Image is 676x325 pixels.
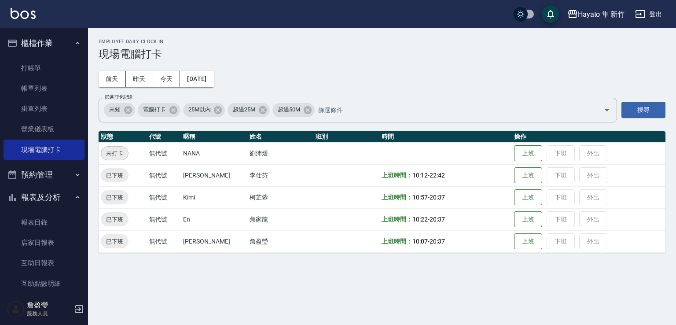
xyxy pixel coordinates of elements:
a: 打帳單 [4,58,84,78]
span: 20:37 [430,238,445,245]
span: 已下班 [101,237,129,246]
b: 上班時間： [382,172,412,179]
a: 現場電腦打卡 [4,140,84,160]
span: 已下班 [101,193,129,202]
span: 已下班 [101,215,129,224]
td: 無代號 [147,164,181,186]
button: 預約管理 [4,163,84,186]
td: 無代號 [147,186,181,208]
th: 操作 [512,131,665,143]
td: - [379,164,512,186]
button: 上班 [514,145,542,162]
td: 詹盈瑩 [247,230,313,252]
button: 上班 [514,211,542,228]
label: 篩選打卡記錄 [105,94,132,100]
div: 超過25M [228,103,270,117]
button: 前天 [99,71,126,87]
span: 未打卡 [101,149,128,158]
td: NANA [181,142,247,164]
button: 今天 [153,71,180,87]
span: 22:42 [430,172,445,179]
span: 超過25M [228,105,261,114]
span: 10:12 [412,172,428,179]
button: 搜尋 [621,102,665,118]
td: 焦家龍 [247,208,313,230]
button: 櫃檯作業 [4,32,84,55]
a: 營業儀表板 [4,119,84,139]
td: - [379,186,512,208]
td: 劉沛煖 [247,142,313,164]
p: 服務人員 [27,310,72,318]
a: 互助點數明細 [4,273,84,294]
button: [DATE] [180,71,213,87]
td: En [181,208,247,230]
th: 代號 [147,131,181,143]
button: Open [600,103,614,117]
h3: 現場電腦打卡 [99,48,665,60]
span: 25M以內 [183,105,216,114]
span: 10:22 [412,216,428,223]
td: - [379,208,512,230]
span: 10:57 [412,194,428,201]
h2: Employee Daily Clock In [99,39,665,44]
th: 暱稱 [181,131,247,143]
button: 上班 [514,167,542,184]
td: [PERSON_NAME] [181,164,247,186]
a: 帳單列表 [4,78,84,99]
a: 互助日報表 [4,253,84,273]
td: 無代號 [147,208,181,230]
button: 昨天 [126,71,153,87]
button: Hayato 隼 新竹 [564,5,628,23]
b: 上班時間： [382,238,412,245]
b: 上班時間： [382,194,412,201]
span: 電腦打卡 [138,105,171,114]
th: 時間 [379,131,512,143]
button: 上班 [514,189,542,206]
b: 上班時間： [382,216,412,223]
div: 25M以內 [183,103,225,117]
span: 20:37 [430,194,445,201]
button: save [542,5,559,23]
th: 班別 [313,131,379,143]
span: 未知 [104,105,126,114]
img: Logo [11,8,36,19]
button: 上班 [514,233,542,250]
img: Person [7,300,25,318]
button: 登出 [632,6,665,22]
div: 電腦打卡 [138,103,180,117]
th: 狀態 [99,131,147,143]
span: 10:07 [412,238,428,245]
div: 超過50M [272,103,315,117]
input: 篩選條件 [316,102,588,118]
td: [PERSON_NAME] [181,230,247,252]
div: 未知 [104,103,135,117]
th: 姓名 [247,131,313,143]
td: 無代號 [147,230,181,252]
td: 柯芷蓉 [247,186,313,208]
td: 李仕芬 [247,164,313,186]
td: Kimi [181,186,247,208]
h5: 詹盈瑩 [27,301,72,310]
td: - [379,230,512,252]
td: 無代號 [147,142,181,164]
span: 已下班 [101,171,129,180]
span: 20:37 [430,216,445,223]
button: 報表及分析 [4,186,84,209]
span: 超過50M [272,105,305,114]
a: 掛單列表 [4,99,84,119]
a: 報表目錄 [4,212,84,233]
div: Hayato 隼 新竹 [578,9,625,20]
a: 店家日報表 [4,233,84,253]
